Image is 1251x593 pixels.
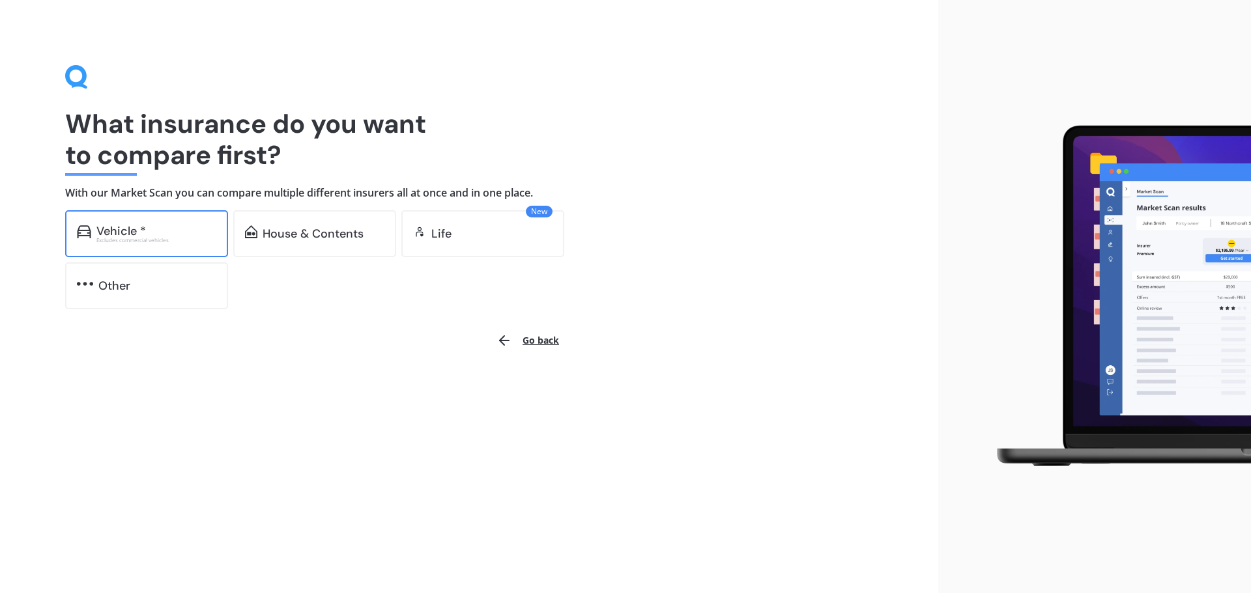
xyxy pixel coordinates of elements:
[96,225,146,238] div: Vehicle *
[245,225,257,238] img: home-and-contents.b802091223b8502ef2dd.svg
[413,225,426,238] img: life.f720d6a2d7cdcd3ad642.svg
[77,225,91,238] img: car.f15378c7a67c060ca3f3.svg
[978,118,1251,476] img: laptop.webp
[526,206,553,217] span: New
[431,227,452,240] div: Life
[489,325,567,356] button: Go back
[65,186,873,200] h4: With our Market Scan you can compare multiple different insurers all at once and in one place.
[96,238,216,243] div: Excludes commercial vehicles
[77,277,93,290] img: other.81dba5aafe580aa69f38.svg
[98,279,130,292] div: Other
[65,108,873,171] h1: What insurance do you want to compare first?
[263,227,364,240] div: House & Contents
